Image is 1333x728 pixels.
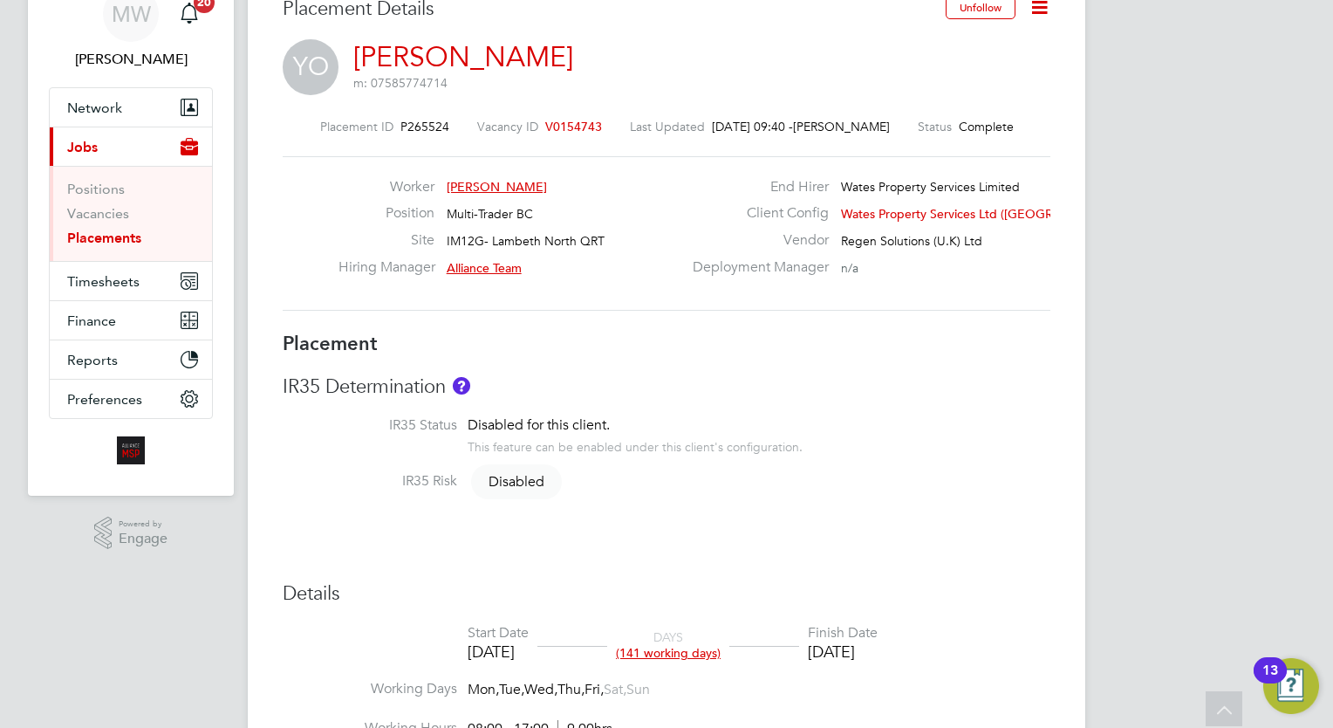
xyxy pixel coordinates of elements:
[808,642,878,662] div: [DATE]
[682,204,829,223] label: Client Config
[584,681,604,698] span: Fri,
[468,624,529,642] div: Start Date
[841,233,982,249] span: Regen Solutions (U.K) Ltd
[959,119,1014,134] span: Complete
[50,127,212,166] button: Jobs
[50,166,212,261] div: Jobs
[841,179,1020,195] span: Wates Property Services Limited
[471,464,562,499] span: Disabled
[49,49,213,70] span: Megan Westlotorn
[918,119,952,134] label: Status
[447,233,605,249] span: IM12G- Lambeth North QRT
[67,312,116,329] span: Finance
[841,206,1142,222] span: Wates Property Services Ltd ([GEOGRAPHIC_DATA]…
[1263,658,1319,714] button: Open Resource Center, 13 new notifications
[67,391,142,408] span: Preferences
[630,119,705,134] label: Last Updated
[338,204,434,223] label: Position
[283,374,1050,400] h3: IR35 Determination
[477,119,538,134] label: Vacancy ID
[67,352,118,368] span: Reports
[353,75,448,91] span: m: 07585774714
[50,301,212,340] button: Finance
[119,517,167,532] span: Powered by
[616,645,721,661] span: (141 working days)
[338,258,434,277] label: Hiring Manager
[545,119,602,134] span: V0154743
[793,119,890,134] span: [PERSON_NAME]
[67,181,125,197] a: Positions
[117,436,145,464] img: alliancemsp-logo-retina.png
[841,260,858,276] span: n/a
[447,206,533,222] span: Multi-Trader BC
[604,681,626,698] span: Sat,
[50,262,212,300] button: Timesheets
[67,139,98,155] span: Jobs
[320,119,393,134] label: Placement ID
[283,680,457,698] label: Working Days
[67,100,122,116] span: Network
[808,624,878,642] div: Finish Date
[453,377,470,395] button: About IR35
[682,258,829,277] label: Deployment Manager
[353,40,573,74] a: [PERSON_NAME]
[468,435,803,455] div: This feature can be enabled under this client's configuration.
[283,472,457,491] label: IR35 Risk
[712,119,793,134] span: [DATE] 09:40 -
[50,88,212,127] button: Network
[283,332,378,355] b: Placement
[67,205,129,222] a: Vacancies
[50,380,212,418] button: Preferences
[119,532,167,546] span: Engage
[1262,670,1278,693] div: 13
[67,230,141,246] a: Placements
[557,681,584,698] span: Thu,
[468,416,610,434] span: Disabled for this client.
[468,642,529,662] div: [DATE]
[112,3,151,25] span: MW
[283,416,457,435] label: IR35 Status
[447,260,522,276] span: Alliance Team
[468,681,499,698] span: Mon,
[607,629,729,661] div: DAYS
[626,681,650,698] span: Sun
[682,231,829,250] label: Vendor
[50,340,212,379] button: Reports
[338,231,434,250] label: Site
[49,436,213,464] a: Go to home page
[283,581,1050,607] h3: Details
[94,517,168,550] a: Powered byEngage
[283,39,338,95] span: YO
[338,178,434,196] label: Worker
[682,178,829,196] label: End Hirer
[400,119,449,134] span: P265524
[447,179,547,195] span: [PERSON_NAME]
[524,681,557,698] span: Wed,
[67,273,140,290] span: Timesheets
[499,681,524,698] span: Tue,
